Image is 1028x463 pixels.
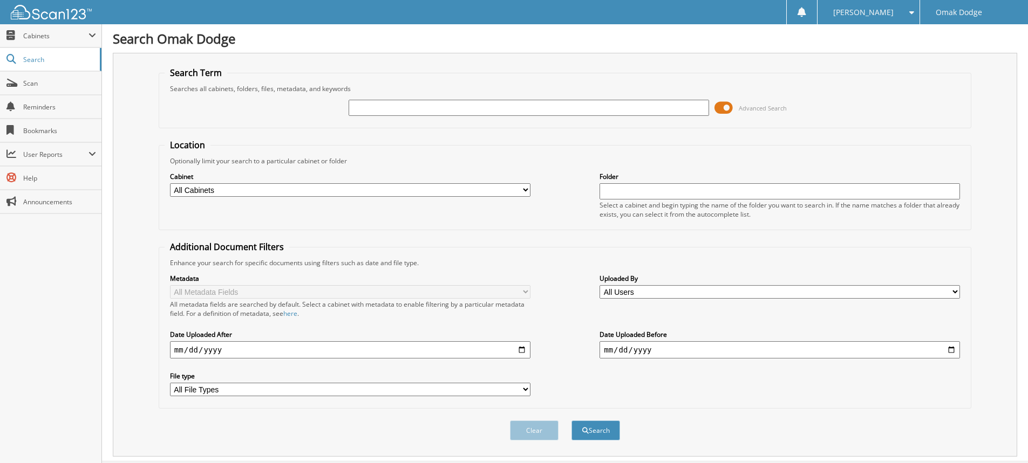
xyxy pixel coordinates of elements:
[11,5,92,19] img: scan123-logo-white.svg
[165,258,965,267] div: Enhance your search for specific documents using filters such as date and file type.
[23,55,94,64] span: Search
[113,30,1017,47] h1: Search Omak Dodge
[165,241,289,253] legend: Additional Document Filters
[170,300,530,318] div: All metadata fields are searched by default. Select a cabinet with metadata to enable filtering b...
[283,309,297,318] a: here
[165,67,227,79] legend: Search Term
[510,420,559,440] button: Clear
[165,139,210,151] legend: Location
[833,9,894,16] span: [PERSON_NAME]
[600,330,960,339] label: Date Uploaded Before
[23,174,96,183] span: Help
[170,330,530,339] label: Date Uploaded After
[170,371,530,381] label: File type
[23,150,88,159] span: User Reports
[23,31,88,40] span: Cabinets
[600,341,960,358] input: end
[739,104,787,112] span: Advanced Search
[165,84,965,93] div: Searches all cabinets, folders, files, metadata, and keywords
[571,420,620,440] button: Search
[23,126,96,135] span: Bookmarks
[23,102,96,112] span: Reminders
[170,172,530,181] label: Cabinet
[600,274,960,283] label: Uploaded By
[23,79,96,88] span: Scan
[600,172,960,181] label: Folder
[23,197,96,206] span: Announcements
[600,201,960,219] div: Select a cabinet and begin typing the name of the folder you want to search in. If the name match...
[170,341,530,358] input: start
[170,274,530,283] label: Metadata
[936,9,982,16] span: Omak Dodge
[165,156,965,165] div: Optionally limit your search to a particular cabinet or folder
